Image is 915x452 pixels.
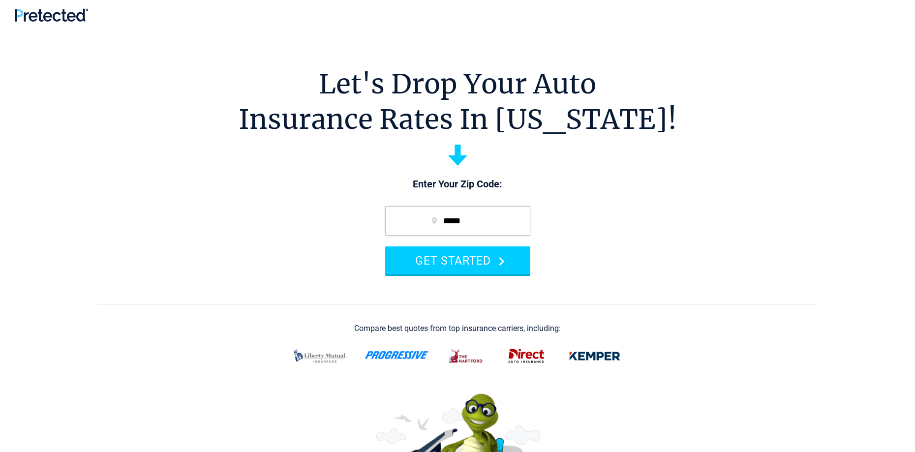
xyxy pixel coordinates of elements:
img: thehartford [442,343,490,369]
button: GET STARTED [385,246,530,274]
img: direct [502,343,550,369]
img: liberty [288,343,353,369]
img: kemper [562,343,627,369]
input: zip code [385,206,530,236]
div: Compare best quotes from top insurance carriers, including: [354,324,561,333]
p: Enter Your Zip Code: [375,178,540,191]
h1: Let's Drop Your Auto Insurance Rates In [US_STATE]! [239,66,677,137]
img: Pretected Logo [15,8,88,22]
img: progressive [365,351,430,359]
